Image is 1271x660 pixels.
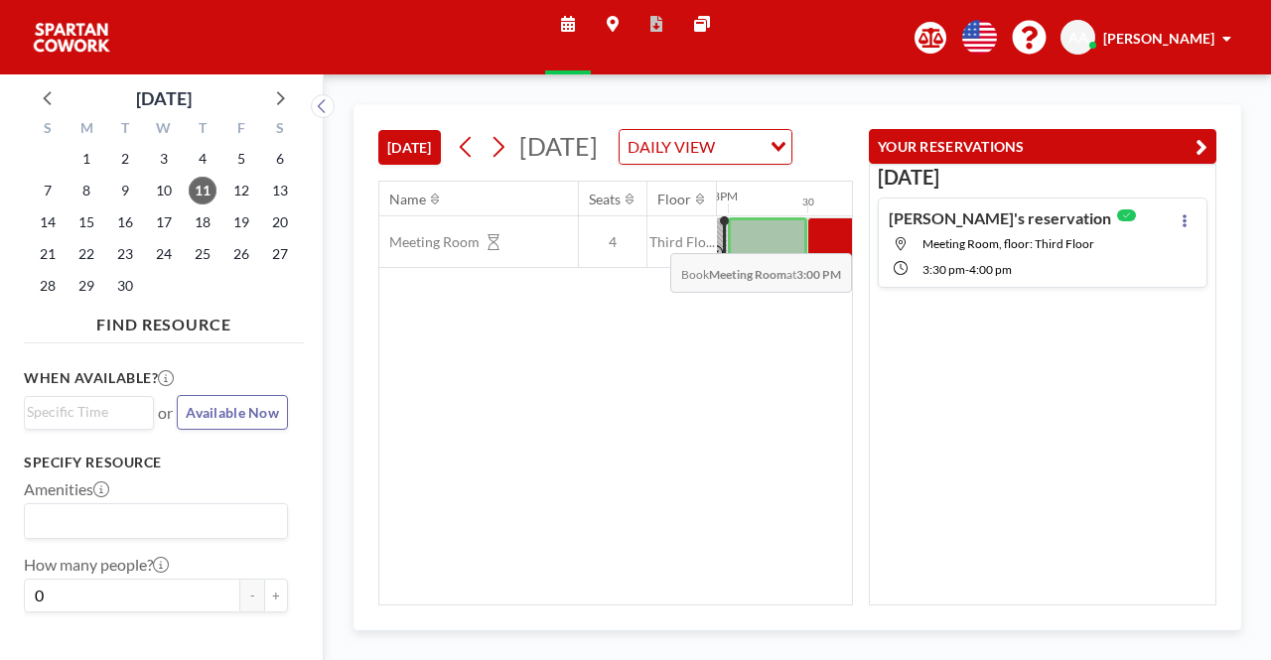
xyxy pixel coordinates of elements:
[227,240,255,268] span: Friday, September 26, 2025
[264,579,288,612] button: +
[889,208,1111,228] h4: [PERSON_NAME]'s reservation
[24,479,109,499] label: Amenities
[106,117,145,143] div: T
[32,18,111,58] img: organization-logo
[150,145,178,173] span: Wednesday, September 3, 2025
[29,117,68,143] div: S
[189,240,216,268] span: Thursday, September 25, 2025
[670,253,852,293] span: Book at
[27,508,276,534] input: Search for option
[72,208,100,236] span: Monday, September 15, 2025
[150,208,178,236] span: Wednesday, September 17, 2025
[266,208,294,236] span: Saturday, September 20, 2025
[150,177,178,204] span: Wednesday, September 10, 2025
[579,233,646,251] span: 4
[796,267,841,282] b: 3:00 PM
[24,454,288,471] h3: Specify resource
[379,233,480,251] span: Meeting Room
[72,272,100,300] span: Monday, September 29, 2025
[25,504,287,538] div: Search for option
[965,262,969,277] span: -
[709,267,786,282] b: Meeting Room
[24,555,169,575] label: How many people?
[227,145,255,173] span: Friday, September 5, 2025
[266,240,294,268] span: Saturday, September 27, 2025
[189,145,216,173] span: Thursday, September 4, 2025
[183,117,221,143] div: T
[227,177,255,204] span: Friday, September 12, 2025
[389,191,426,208] div: Name
[266,145,294,173] span: Saturday, September 6, 2025
[186,404,279,421] span: Available Now
[34,177,62,204] span: Sunday, September 7, 2025
[72,240,100,268] span: Monday, September 22, 2025
[620,130,791,164] div: Search for option
[240,579,264,612] button: -
[34,272,62,300] span: Sunday, September 28, 2025
[34,208,62,236] span: Sunday, September 14, 2025
[589,191,621,208] div: Seats
[189,177,216,204] span: Thursday, September 11, 2025
[111,177,139,204] span: Tuesday, September 9, 2025
[221,117,260,143] div: F
[922,262,965,277] span: 3:30 PM
[145,117,184,143] div: W
[111,240,139,268] span: Tuesday, September 23, 2025
[519,131,598,161] span: [DATE]
[922,236,1094,251] span: Meeting Room, floor: Third Floor
[713,189,738,203] div: 3PM
[266,177,294,204] span: Saturday, September 13, 2025
[260,117,299,143] div: S
[378,130,441,165] button: [DATE]
[721,134,759,160] input: Search for option
[177,395,288,430] button: Available Now
[1103,30,1214,47] span: [PERSON_NAME]
[802,196,814,208] div: 30
[27,401,142,423] input: Search for option
[158,403,173,423] span: or
[24,307,304,334] h4: FIND RESOURCE
[68,117,106,143] div: M
[111,208,139,236] span: Tuesday, September 16, 2025
[25,397,153,427] div: Search for option
[878,165,1207,190] h3: [DATE]
[136,84,192,112] div: [DATE]
[227,208,255,236] span: Friday, September 19, 2025
[1068,29,1088,47] span: AA
[150,240,178,268] span: Wednesday, September 24, 2025
[969,262,1012,277] span: 4:00 PM
[72,145,100,173] span: Monday, September 1, 2025
[34,240,62,268] span: Sunday, September 21, 2025
[111,272,139,300] span: Tuesday, September 30, 2025
[111,145,139,173] span: Tuesday, September 2, 2025
[624,134,719,160] span: DAILY VIEW
[869,129,1216,164] button: YOUR RESERVATIONS
[189,208,216,236] span: Thursday, September 18, 2025
[647,233,717,251] span: Third Flo...
[657,191,691,208] div: Floor
[72,177,100,204] span: Monday, September 8, 2025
